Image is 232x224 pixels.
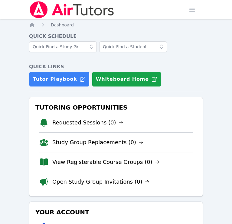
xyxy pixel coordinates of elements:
[51,22,74,28] a: Dashboard
[51,22,74,27] span: Dashboard
[34,102,198,113] h3: Tutoring Opportunities
[92,72,161,87] button: Whiteboard Home
[29,22,203,28] nav: Breadcrumb
[52,158,160,166] a: View Registerable Course Groups (0)
[34,207,198,218] h3: Your Account
[29,1,115,18] img: Air Tutors
[52,138,143,147] a: Study Group Replacements (0)
[29,33,203,40] h4: Quick Schedule
[52,178,150,186] a: Open Study Group Invitations (0)
[99,41,167,52] input: Quick Find a Student
[29,72,90,87] a: Tutor Playbook
[29,41,97,52] input: Quick Find a Study Group
[52,118,123,127] a: Requested Sessions (0)
[29,63,203,70] h4: Quick Links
